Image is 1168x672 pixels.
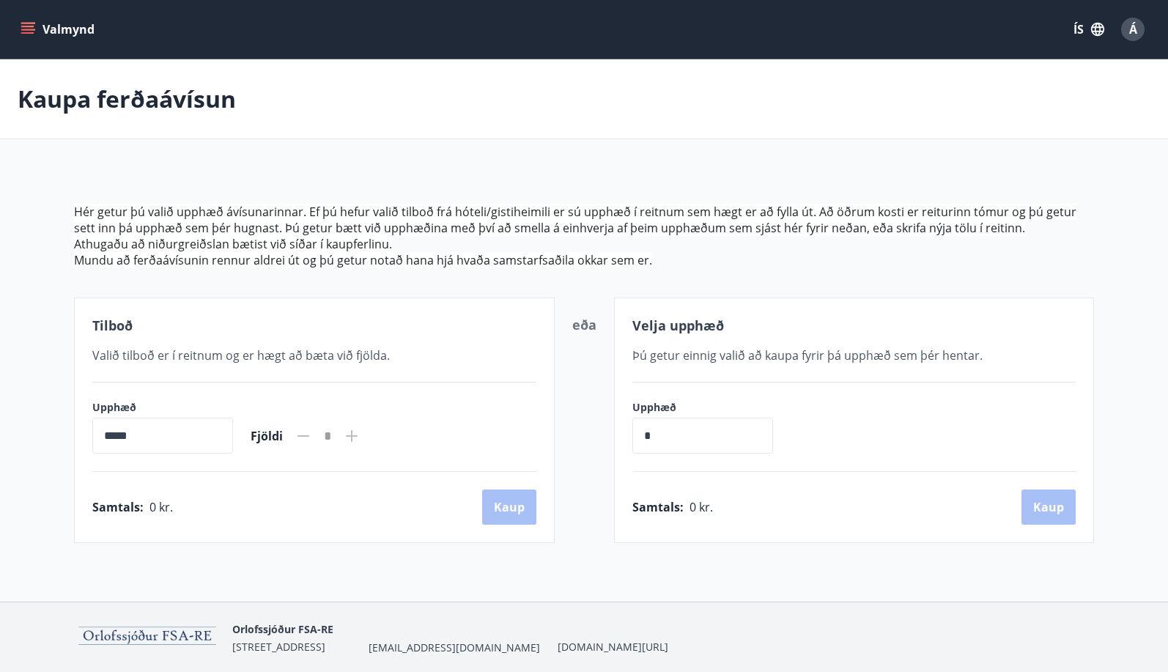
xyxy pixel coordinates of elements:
span: [EMAIL_ADDRESS][DOMAIN_NAME] [369,640,540,655]
a: [DOMAIN_NAME][URL] [558,640,668,654]
span: 0 kr. [149,499,173,515]
span: Tilboð [92,317,133,334]
span: Á [1129,21,1137,37]
span: Mundu að ferðaávísunin rennur aldrei út og þú getur notað hana hjá hvaða samstarfsaðila okkar sem... [74,252,652,268]
label: Upphæð [632,400,788,415]
span: Þú getur einnig valið að kaupa fyrir þá upphæð sem þér hentar. [632,347,983,363]
p: Kaupa ferðaávísun [18,83,236,115]
label: Upphæð [92,400,233,415]
span: Velja upphæð [632,317,724,334]
button: menu [18,16,100,43]
img: 9KYmDEypRXG94GXCPf4TxXoKKe9FJA8K7GHHUKiP.png [74,622,221,652]
span: Hér getur þú valið upphæð ávísunarinnar. Ef þú hefur valið tilboð frá hóteli/gistiheimili er sú u... [74,204,1076,236]
span: eða [572,316,596,333]
span: Fjöldi [251,428,283,444]
span: [STREET_ADDRESS] [232,640,325,654]
span: Valið tilboð er í reitnum og er hægt að bæta við fjölda. [92,347,390,363]
span: Samtals : [92,499,144,515]
button: Á [1115,12,1150,47]
span: Orlofssjóður FSA-RE [232,622,333,636]
span: Samtals : [632,499,684,515]
span: Athugaðu að niðurgreiðslan bætist við síðar í kaupferlinu. [74,236,392,252]
button: ÍS [1065,16,1112,43]
span: 0 kr. [690,499,713,515]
